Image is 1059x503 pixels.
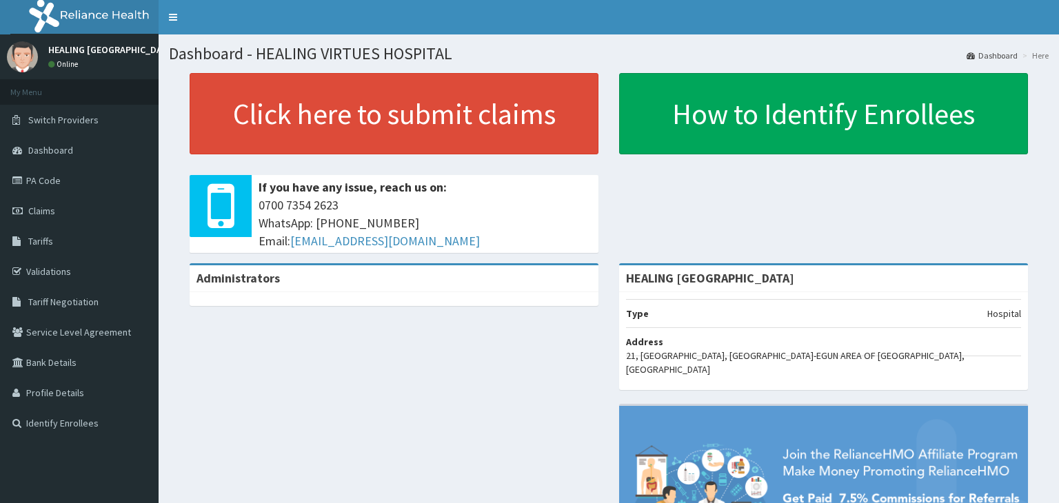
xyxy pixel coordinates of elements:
a: Click here to submit claims [190,73,598,154]
b: Type [626,307,649,320]
span: Tariffs [28,235,53,247]
a: [EMAIL_ADDRESS][DOMAIN_NAME] [290,233,480,249]
p: HEALING [GEOGRAPHIC_DATA] [48,45,176,54]
a: How to Identify Enrollees [619,73,1028,154]
span: Dashboard [28,144,73,156]
strong: HEALING [GEOGRAPHIC_DATA] [626,270,794,286]
p: Hospital [987,307,1021,320]
b: Administrators [196,270,280,286]
b: Address [626,336,663,348]
img: User Image [7,41,38,72]
a: Dashboard [967,50,1018,61]
span: Claims [28,205,55,217]
span: Tariff Negotiation [28,296,99,308]
a: Online [48,59,81,69]
h1: Dashboard - HEALING VIRTUES HOSPITAL [169,45,1049,63]
b: If you have any issue, reach us on: [259,179,447,195]
p: 21, [GEOGRAPHIC_DATA], [GEOGRAPHIC_DATA]-EGUN AREA OF [GEOGRAPHIC_DATA], [GEOGRAPHIC_DATA] [626,349,1021,376]
span: 0700 7354 2623 WhatsApp: [PHONE_NUMBER] Email: [259,196,592,249]
li: Here [1019,50,1049,61]
span: Switch Providers [28,114,99,126]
